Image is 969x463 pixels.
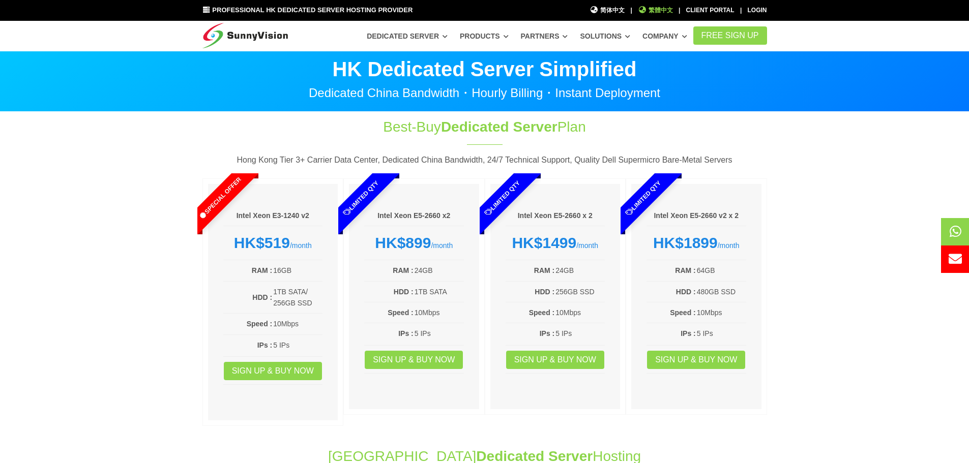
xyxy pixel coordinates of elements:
a: Dedicated Server [367,27,448,45]
td: 5 IPs [273,339,322,351]
td: 16GB [273,264,322,276]
span: Professional HK Dedicated Server Hosting Provider [212,6,413,14]
a: Products [460,27,509,45]
b: HDD : [252,293,272,301]
b: HDD : [535,288,554,296]
div: /month [223,234,323,252]
b: HDD : [394,288,414,296]
b: Speed : [529,308,555,317]
p: HK Dedicated Server Simplified [202,59,767,79]
a: 繁體中文 [638,6,673,15]
div: /month [364,234,464,252]
strong: HK$519 [234,234,290,251]
td: 10Mbps [696,306,746,319]
h6: Intel Xeon E5-2660 x 2 [506,211,605,221]
a: 简体中文 [590,6,625,15]
a: Login [748,7,767,14]
td: 480GB SSD [696,286,746,298]
span: Dedicated Server [441,119,557,135]
strong: HK$1899 [653,234,718,251]
a: Sign up & Buy Now [224,362,322,380]
b: IPs : [681,329,696,337]
span: Limited Qty [459,156,545,241]
b: HDD : [676,288,696,296]
li: | [630,6,632,15]
td: 10Mbps [555,306,605,319]
a: Sign up & Buy Now [506,351,604,369]
p: Dedicated China Bandwidth・Hourly Billing・Instant Deployment [202,87,767,99]
b: RAM : [534,266,554,274]
h1: Best-Buy Plan [315,117,654,137]
b: IPs : [540,329,555,337]
strong: HK$899 [375,234,431,251]
b: IPs : [398,329,414,337]
td: 1TB SATA/ 256GB SSD [273,286,322,310]
td: 256GB SSD [555,286,605,298]
a: Partners [521,27,568,45]
b: IPs : [257,341,273,349]
b: Speed : [388,308,414,317]
div: /month [647,234,746,252]
a: Company [642,27,687,45]
li: | [679,6,680,15]
b: RAM : [675,266,695,274]
td: 10Mbps [414,306,464,319]
b: Speed : [670,308,696,317]
td: 5 IPs [555,327,605,339]
li: | [740,6,742,15]
p: Hong Kong Tier 3+ Carrier Data Center, Dedicated China Bandwidth, 24/7 Technical Support, Quality... [202,153,767,167]
td: 1TB SATA [414,286,464,298]
td: 5 IPs [696,327,746,339]
h6: Intel Xeon E5-2660 x2 [364,211,464,221]
td: 10Mbps [273,318,322,330]
td: 5 IPs [414,327,464,339]
a: FREE Sign Up [693,26,767,45]
strong: HK$1499 [512,234,576,251]
td: 24GB [555,264,605,276]
b: Speed : [247,320,273,328]
b: RAM : [393,266,413,274]
div: /month [506,234,605,252]
h6: Intel Xeon E3-1240 v2 [223,211,323,221]
a: Solutions [580,27,630,45]
a: Sign up & Buy Now [647,351,745,369]
a: Client Portal [686,7,735,14]
a: Sign up & Buy Now [365,351,463,369]
span: Limited Qty [318,156,404,241]
span: Special Offer [177,156,262,241]
b: RAM : [252,266,272,274]
h6: Intel Xeon E5-2660 v2 x 2 [647,211,746,221]
td: 64GB [696,264,746,276]
td: 24GB [414,264,464,276]
span: Limited Qty [601,156,686,241]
